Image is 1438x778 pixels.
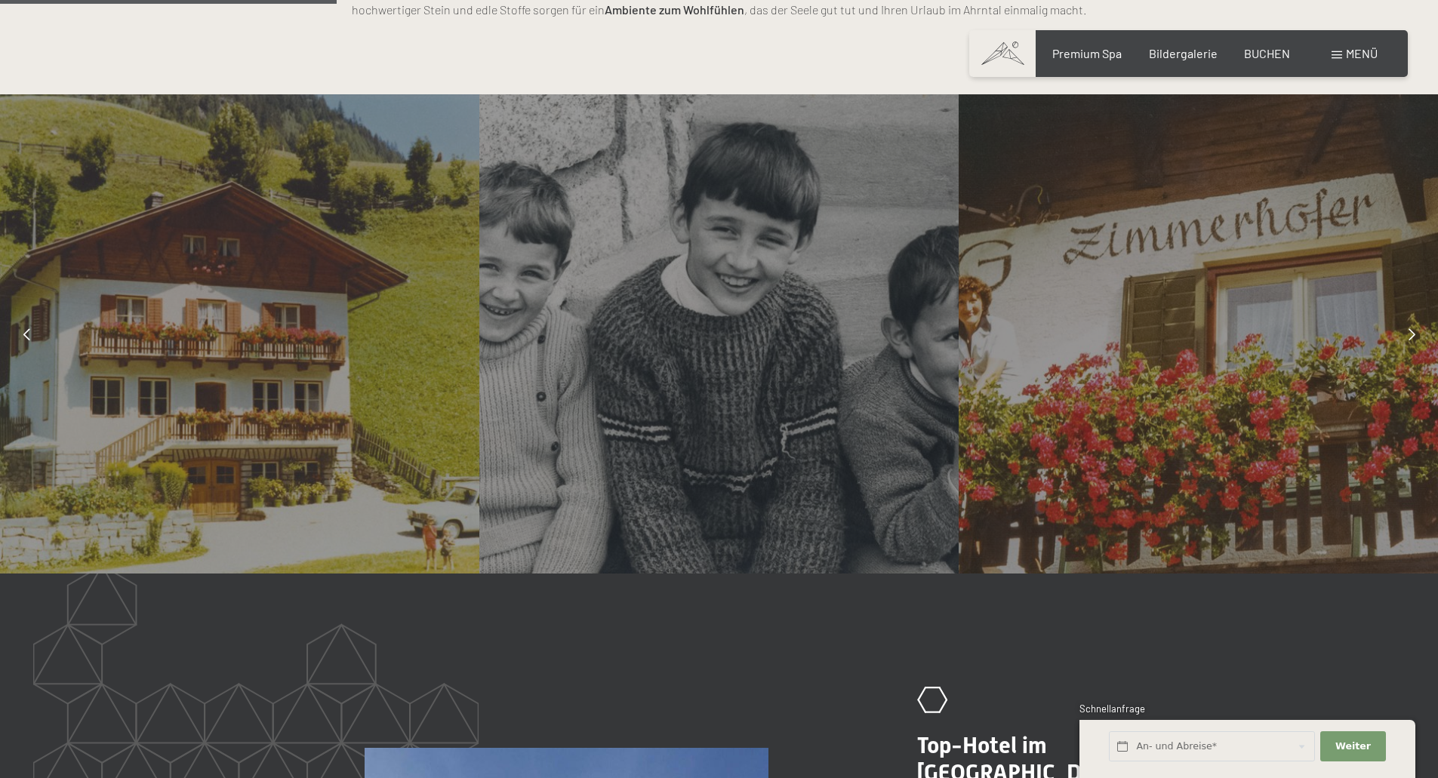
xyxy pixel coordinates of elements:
[1346,46,1378,60] span: Menü
[1052,46,1122,60] a: Premium Spa
[1335,740,1371,753] span: Weiter
[1320,731,1385,762] button: Weiter
[1079,703,1145,715] span: Schnellanfrage
[605,2,744,17] strong: Ambiente zum Wohlfühlen
[1244,46,1290,60] a: BUCHEN
[1149,46,1218,60] a: Bildergalerie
